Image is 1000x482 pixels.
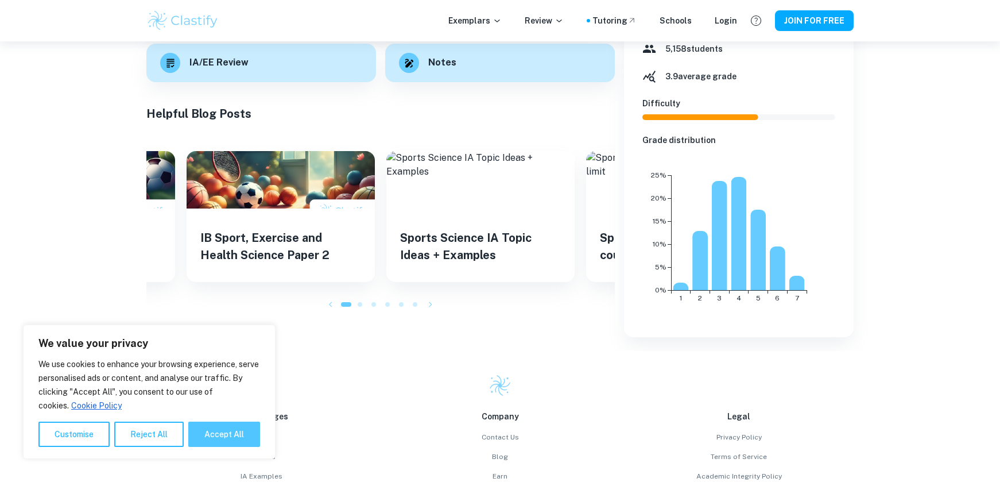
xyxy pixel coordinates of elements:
[746,11,766,30] button: Help and Feedback
[23,325,276,459] div: We value your privacy
[385,410,615,423] p: Company
[775,294,780,302] tspan: 6
[428,56,456,70] h6: Notes
[489,374,511,397] img: Clastify logo
[146,9,219,32] img: Clastify logo
[146,105,615,122] h5: Helpful Blog Posts
[592,14,637,27] a: Tutoring
[600,229,761,264] h5: Sports science IA word count and page limit
[189,56,249,70] h6: IA/EE Review
[624,471,854,481] a: Academic Integrity Policy
[38,422,110,447] button: Customise
[187,151,375,209] img: IB Sport, Exercise and Health Science Paper 2
[146,44,376,82] a: IA/EE Review
[642,97,835,110] h6: Difficulty
[187,151,375,282] a: IB Sport, Exercise and Health Science Paper 2IB Sport, Exercise and Health Science Paper 2
[385,471,615,481] a: Earn
[775,10,854,31] button: JOIN FOR FREE
[188,422,260,447] button: Accept All
[146,471,376,481] a: IA Examples
[624,432,854,442] a: Privacy Policy
[665,70,737,83] h6: 3.9 average grade
[655,263,666,271] tspan: 5%
[680,294,682,302] tspan: 1
[448,14,502,27] p: Exemplars
[653,240,666,248] tspan: 10%
[795,294,799,302] tspan: 7
[586,151,774,282] a: Sports science IA word count and page limit Sports science IA word count and page limit
[385,44,615,82] a: Notes
[651,171,666,179] tspan: 25%
[586,151,774,209] img: Sports science IA word count and page limit
[525,14,564,27] p: Review
[717,294,722,302] tspan: 3
[114,422,184,447] button: Reject All
[653,217,666,225] tspan: 15%
[642,134,835,146] h6: Grade distribution
[386,151,575,282] a: Sports Science IA Topic Ideas + ExamplesSports Science IA Topic Ideas + Examples
[38,337,260,350] p: We value your privacy
[624,452,854,462] a: Terms of Service
[665,43,723,55] h6: 5,158 students
[660,14,692,27] a: Schools
[38,357,260,412] p: We use cookies to enhance your browsing experience, serve personalised ads or content, and analys...
[200,229,361,264] h5: IB Sport, Exercise and Health Science Paper 2
[385,432,615,442] a: Contact Us
[715,14,737,27] a: Login
[698,294,702,302] tspan: 2
[756,294,761,302] tspan: 5
[386,151,575,209] img: Sports Science IA Topic Ideas + Examples
[385,452,615,462] a: Blog
[624,410,854,423] p: Legal
[737,294,741,302] tspan: 4
[651,194,666,202] tspan: 20%
[400,229,561,264] h5: Sports Science IA Topic Ideas + Examples
[71,400,122,411] a: Cookie Policy
[655,286,666,294] tspan: 0%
